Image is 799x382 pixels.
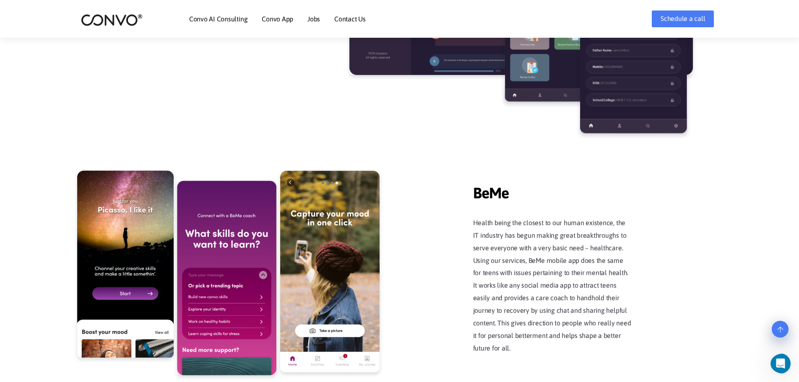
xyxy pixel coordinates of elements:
a: Contact Us [334,16,366,22]
p: Health being the closest to our human existence, the IT industry has begun making great breakthro... [473,217,632,354]
a: Convo App [262,16,293,22]
a: Schedule a call [652,10,714,27]
a: Convo AI Consulting [189,16,247,22]
img: logo_2.png [81,13,143,26]
iframe: Intercom live chat [770,353,796,374]
a: Jobs [307,16,320,22]
span: BeMe [473,172,632,204]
